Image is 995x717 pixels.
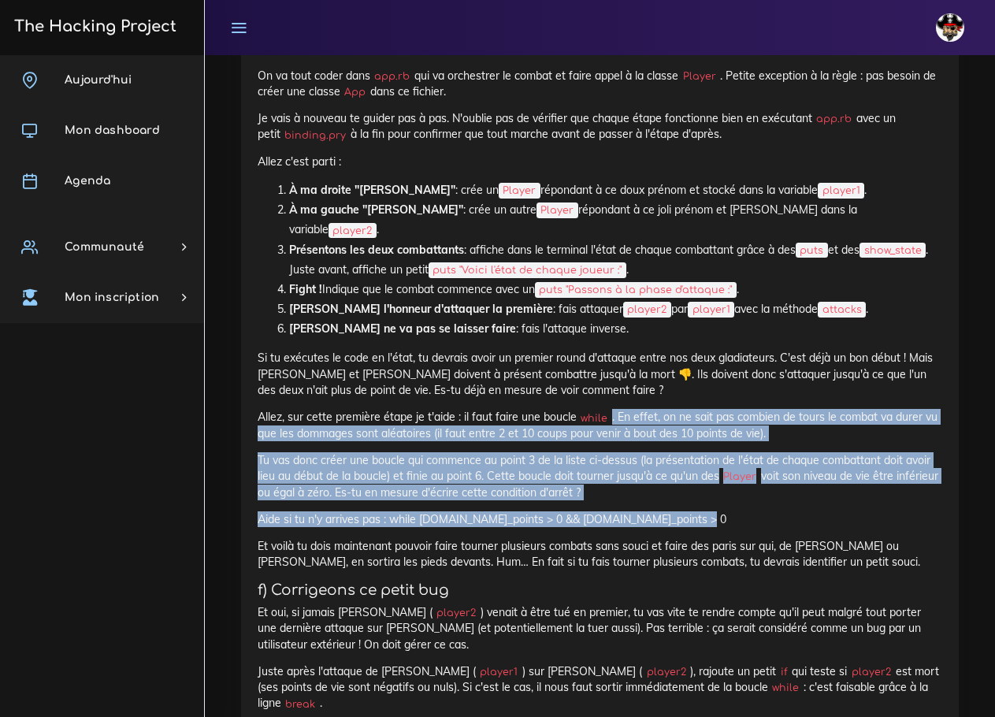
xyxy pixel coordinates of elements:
[289,319,942,339] li: : fais l'attaque inverse.
[776,664,792,680] code: if
[258,24,942,57] p: C'est bon, on a tous les ingrédients pour que nos joueurs se trucident bien comme il faut ! Les j...
[281,697,320,712] code: break
[280,128,351,143] code: binding.pry
[65,175,110,187] span: Agenda
[818,302,866,318] code: attacks
[535,282,737,298] code: puts "Passons à la phase d'attaque :"
[65,74,132,86] span: Aujourd'hui
[258,154,942,169] p: Allez c'est parti :
[65,241,144,253] span: Communauté
[818,183,864,199] code: player1
[329,223,377,239] code: player2
[340,84,370,100] code: App
[289,240,942,280] li: : affiche dans le terminal l'état de chaque combattant grâce à des et des . Juste avant, affiche ...
[796,243,828,258] code: puts
[289,280,942,299] li: Indique que le combat commence avec un .
[289,183,455,197] strong: À ma droite "[PERSON_NAME]"
[859,243,926,258] code: show_state
[65,292,159,303] span: Mon inscription
[623,302,671,318] code: player2
[9,18,176,35] h3: The Hacking Project
[433,605,481,621] code: player2
[258,581,942,599] h4: f) Corrigeons ce petit bug
[289,180,942,200] li: : crée un répondant à ce doux prénom et stocké dans la variable .
[768,680,804,696] code: while
[65,124,160,136] span: Mon dashboard
[536,202,578,218] code: Player
[289,299,942,319] li: : fais attaquer par avec la méthode .
[258,452,942,500] p: Tu vas donc créer une boucle qui commence au point 3 de la liste ci-dessus (la présentation de l'...
[688,302,734,318] code: player1
[258,538,942,570] p: Et voilà tu dois maintenant pouvoir faire tourner plusieurs combats sans souci et faire des paris...
[642,664,690,680] code: player2
[476,664,522,680] code: player1
[258,68,942,100] p: On va tout coder dans qui va orchestrer le combat et faire appel à la classe . Petite exception à...
[289,282,322,296] strong: Fight !
[289,302,553,316] strong: [PERSON_NAME] l'honneur d'attaquer la première
[289,200,942,240] li: : crée un autre répondant à ce joli prénom et [PERSON_NAME] dans la variable .
[289,202,463,217] strong: À ma gauche "[PERSON_NAME]"
[258,110,942,143] p: Je vais à nouveau te guider pas à pas. N'oublie pas de vérifier que chaque étape fonctionne bien ...
[847,664,895,680] code: player2
[429,262,626,278] code: puts "Voici l'état de chaque joueur :"
[499,183,540,199] code: Player
[370,69,414,84] code: app.rb
[258,409,942,441] p: Allez, sur cette première étape je t'aide : il faut faire une boucle . En effet, on ne sait pas c...
[258,604,942,652] p: Et oui, si jamais [PERSON_NAME] ( ) venait à être tué en premier, tu vas vite te rendre compte qu...
[258,663,942,711] p: Juste après l'attaque de [PERSON_NAME] ( ) sur [PERSON_NAME] ( ), rajoute un petit qui teste si e...
[936,13,964,42] img: avatar
[678,69,720,84] code: Player
[719,469,761,485] code: Player
[258,511,942,527] p: Aide si tu n'y arrives pas : while [DOMAIN_NAME]_points > 0 && [DOMAIN_NAME]_points > 0
[812,111,856,127] code: app.rb
[577,411,612,426] code: while
[258,350,942,398] p: Si tu exécutes le code en l'état, tu devrais avoir un premier round d'attaque entre nos deux glad...
[289,321,516,336] strong: [PERSON_NAME] ne va pas se laisser faire
[289,243,464,257] strong: Présentons les deux combattants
